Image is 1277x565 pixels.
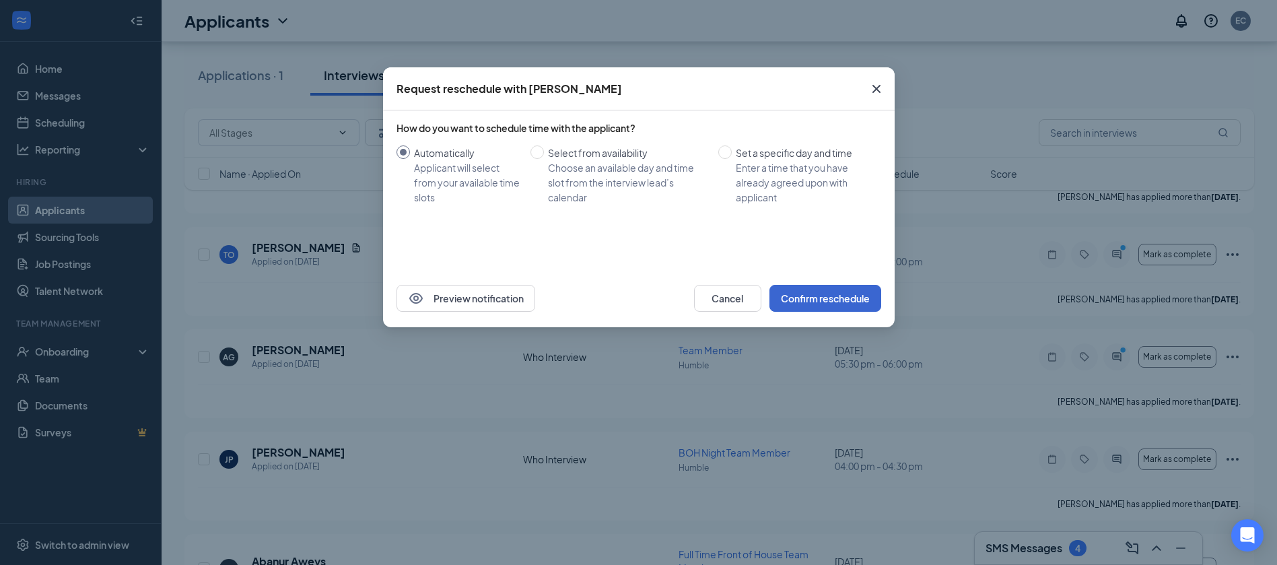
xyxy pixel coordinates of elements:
div: Enter a time that you have already agreed upon with applicant [736,160,870,205]
button: Cancel [694,285,761,312]
div: Choose an available day and time slot from the interview lead’s calendar [548,160,707,205]
div: Applicant will select from your available time slots [414,160,520,205]
div: Select from availability [548,145,707,160]
svg: Eye [408,290,424,306]
div: Set a specific day and time [736,145,870,160]
button: EyePreview notification [396,285,535,312]
div: How do you want to schedule time with the applicant? [396,121,881,135]
button: Confirm reschedule [769,285,881,312]
button: Close [858,67,895,110]
div: Automatically [414,145,520,160]
div: Open Intercom Messenger [1231,519,1264,552]
svg: Cross [868,81,885,97]
div: Request reschedule with [PERSON_NAME] [396,81,622,96]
